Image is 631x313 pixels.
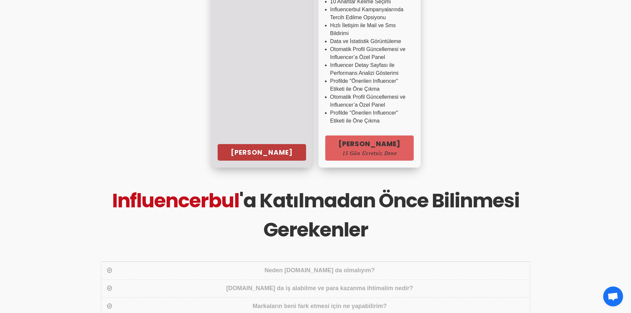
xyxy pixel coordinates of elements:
a: [PERSON_NAME]15 Gün Ücretsiz Dene [325,135,414,161]
h1: 'a Katılmadan Önce Bilinmesi Gerekenler [105,186,526,245]
span: 15 Gün Ücretsiz Dene [339,150,400,156]
li: Influencer Detay Sayfası ile Performans Analizi Gösterimi [330,61,409,77]
li: Influencerbul Kampanyalarında Tercih Edilme Opsiyonu [330,6,409,22]
div: Neden [DOMAIN_NAME] da olmalıyım? [114,266,526,276]
a: [PERSON_NAME] [218,144,306,161]
div: [DOMAIN_NAME] da iş alabilme ve para kazanma ihtimalim nedir? [114,284,526,293]
li: Hızlı İletişim ile Mail ve Sms Bildirimi [330,22,409,37]
li: Otomatik Profil Güncellemesi ve Influencer’a Özel Panel [330,45,409,61]
div: Markaların beni fark etmesi için ne yapabilirim? [114,302,526,311]
li: Profilde "Önerilen Influencer" Etiketi ile Öne Çıkma [330,109,409,125]
li: Otomatik Profil Güncellemesi ve Influencer’a Özel Panel [330,93,409,109]
div: Açık sohbet [603,287,623,306]
li: Profilde "Önerilen Influencer" Etiketi ile Öne Çıkma [330,77,409,93]
li: Data ve İstatistik Görüntüleme [330,37,409,45]
span: Influencerbul [112,187,239,214]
